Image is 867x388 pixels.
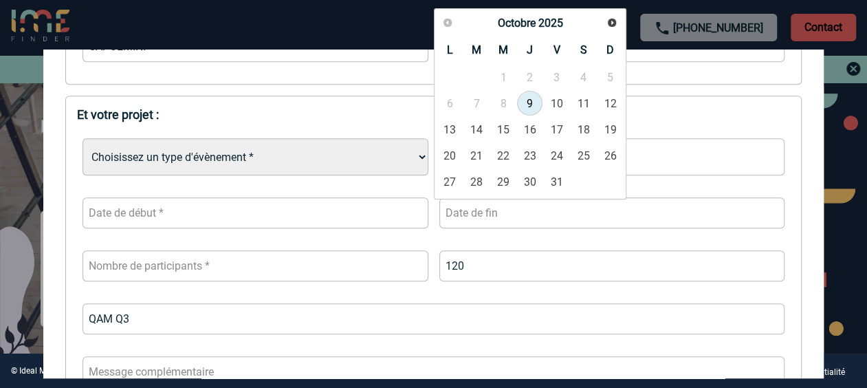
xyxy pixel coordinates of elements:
input: Nom de l'événement [83,303,784,334]
a: 18 [571,117,596,142]
span: Dimanche [606,43,614,56]
input: Date de fin [439,197,784,228]
span: Vendredi [553,43,560,56]
a: 29 [491,169,516,194]
div: Et votre projet : [77,107,790,122]
span: Lundi [447,43,453,56]
a: 19 [597,117,623,142]
a: 13 [437,117,463,142]
a: 15 [491,117,516,142]
a: 11 [571,91,596,116]
input: Nombre de participants * [83,250,428,281]
a: 17 [544,117,569,142]
a: 16 [517,117,542,142]
a: 28 [464,169,490,194]
a: 20 [437,143,463,168]
input: Date de début * [83,197,428,228]
span: Suivant [606,17,617,28]
a: 31 [544,169,569,194]
a: 9 [517,91,542,116]
a: Suivant [602,13,622,33]
div: © Ideal Meetings and Events [11,366,116,376]
span: Octobre [497,17,535,30]
a: 14 [464,117,490,142]
a: 10 [544,91,569,116]
input: Budget * [439,250,784,281]
a: 23 [517,143,542,168]
a: 26 [597,143,623,168]
span: 2025 [538,17,562,30]
span: Samedi [580,43,586,56]
a: 27 [437,169,463,194]
a: 12 [597,91,623,116]
a: 25 [571,143,596,168]
span: Jeudi [527,43,533,56]
span: Mercredi [498,43,508,56]
span: Mardi [472,43,481,56]
a: 21 [464,143,490,168]
a: 30 [517,169,542,194]
a: 22 [491,143,516,168]
a: 24 [544,143,569,168]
